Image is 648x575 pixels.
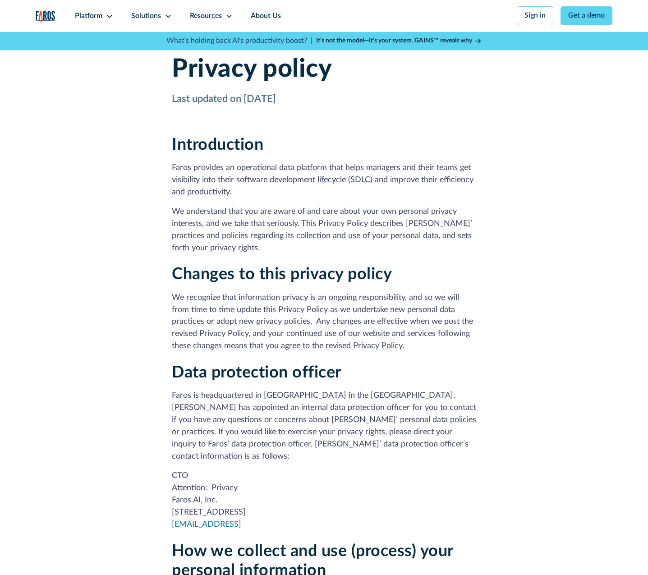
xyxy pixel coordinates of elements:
[36,11,55,23] img: Logo of the analytics and reporting company Faros.
[172,54,476,84] h1: Privacy policy
[172,363,476,382] h2: Data protection officer
[561,6,612,25] a: Get a demo
[172,206,476,254] p: We understand that you are aware of and care about your own personal privacy interests, and we ta...
[316,37,472,44] strong: It’s not the model—it’s your system. GAINS™ reveals why
[172,292,476,353] p: We recognize that information privacy is an ongoing responsibility, and so we will from time to t...
[172,470,476,531] p: CTO Attention: Privacy Faros AI, Inc. [STREET_ADDRESS]
[190,11,222,22] div: Resources
[166,36,313,46] p: What's holding back AI's productivity boost? |
[36,11,55,23] a: home
[131,11,161,22] div: Solutions
[172,390,476,463] p: Faros is headquartered in [GEOGRAPHIC_DATA] in the [GEOGRAPHIC_DATA]. [PERSON_NAME] has appointed...
[172,265,476,284] h2: Changes to this privacy policy
[172,92,476,106] p: Last updated on [DATE]
[75,11,102,22] div: Platform
[172,135,476,155] h2: Introduction
[172,520,241,529] a: [EMAIL_ADDRESS]
[172,162,476,198] p: Faros provides an operational data platform that helps managers and their teams get visibility in...
[517,6,553,25] a: Sign in
[316,36,482,46] a: It’s not the model—it’s your system. GAINS™ reveals why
